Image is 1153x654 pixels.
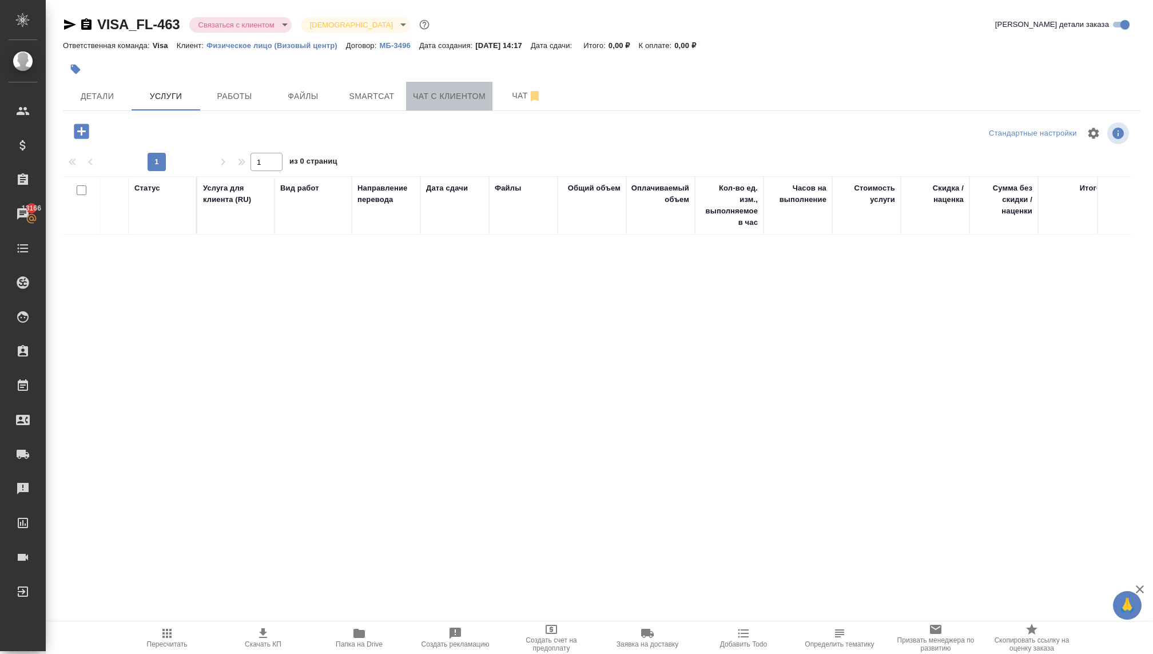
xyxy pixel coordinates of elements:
button: Пересчитать [119,622,215,654]
p: Итого: [583,41,608,50]
div: Оплачиваемый объем [631,183,689,205]
span: Файлы [276,89,331,104]
a: VISA_FL-463 [97,17,180,32]
button: Добавить услугу [66,120,97,143]
p: Дата создания: [419,41,475,50]
p: Ответственная команда: [63,41,153,50]
button: Папка на Drive [311,622,407,654]
div: Общий объем [568,183,621,194]
p: Клиент: [177,41,206,50]
span: Детали [70,89,125,104]
button: Скопировать ссылку для ЯМессенджера [63,18,77,31]
button: Призвать менеджера по развитию [888,622,984,654]
button: Скопировать ссылку [79,18,93,31]
span: Создать рекламацию [422,640,490,648]
span: Скопировать ссылку на оценку заказа [991,636,1073,652]
span: Создать счет на предоплату [510,636,593,652]
p: Visa [153,41,177,50]
div: Итого [1080,183,1101,194]
button: Скопировать ссылку на оценку заказа [984,622,1080,654]
button: Связаться с клиентом [195,20,278,30]
div: Кол-во ед. изм., выполняемое в час [701,183,758,228]
span: Работы [207,89,262,104]
button: [DEMOGRAPHIC_DATA] [307,20,396,30]
a: 13166 [3,200,43,228]
a: МБ-3496 [379,40,419,50]
div: split button [986,125,1080,142]
span: [PERSON_NAME] детали заказа [995,19,1109,30]
div: Связаться с клиентом [189,17,292,33]
p: Дата сдачи: [531,41,575,50]
span: Заявка на доставку [617,640,678,648]
p: Договор: [346,41,380,50]
button: Скачать КП [215,622,311,654]
div: Статус [134,183,160,194]
span: Пересчитать [147,640,188,648]
span: Посмотреть информацию [1107,122,1131,144]
span: Настроить таблицу [1080,120,1107,147]
span: 13166 [15,203,48,214]
span: Призвать менеджера по развитию [894,636,977,652]
button: Создать рекламацию [407,622,503,654]
p: К оплате: [639,41,675,50]
svg: Отписаться [528,89,542,103]
button: Заявка на доставку [599,622,695,654]
span: Добавить Todo [720,640,767,648]
button: Создать счет на предоплату [503,622,599,654]
span: 🙏 [1118,593,1137,617]
div: Стоимость услуги [838,183,895,205]
p: 0,00 ₽ [674,41,705,50]
div: Связаться с клиентом [301,17,410,33]
button: Добавить Todo [695,622,792,654]
p: [DATE] 14:17 [475,41,531,50]
span: Скачать КП [245,640,281,648]
div: Вид работ [280,183,319,194]
span: Smartcat [344,89,399,104]
div: Дата сдачи [426,183,468,194]
span: Чат [499,89,554,103]
div: Направление перевода [357,183,415,205]
span: Чат с клиентом [413,89,486,104]
span: Услуги [138,89,193,104]
button: Определить тематику [792,622,888,654]
button: Доп статусы указывают на важность/срочность заказа [417,17,432,32]
button: 🙏 [1113,591,1142,620]
p: МБ-3496 [379,41,419,50]
p: 0,00 ₽ [609,41,639,50]
div: Файлы [495,183,521,194]
div: Часов на выполнение [769,183,826,205]
span: Папка на Drive [336,640,383,648]
p: Физическое лицо (Визовый центр) [206,41,346,50]
a: Физическое лицо (Визовый центр) [206,40,346,50]
div: Сумма без скидки / наценки [975,183,1032,217]
span: Определить тематику [805,640,874,648]
button: Добавить тэг [63,57,88,82]
div: Скидка / наценка [907,183,964,205]
div: Услуга для клиента (RU) [203,183,269,205]
span: из 0 страниц [289,154,337,171]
